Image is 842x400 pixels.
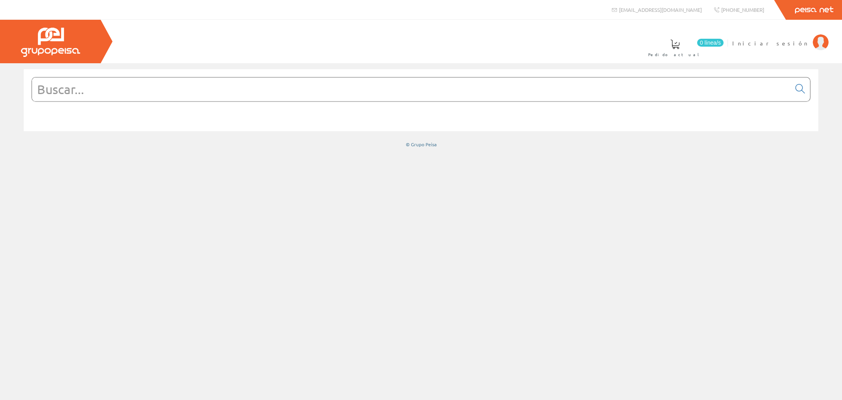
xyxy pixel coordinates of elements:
span: Pedido actual [648,51,702,58]
span: [PHONE_NUMBER] [721,6,764,13]
img: Grupo Peisa [21,28,80,57]
div: © Grupo Peisa [24,141,818,148]
a: Iniciar sesión [732,33,829,40]
input: Buscar... [32,77,791,101]
span: Iniciar sesión [732,39,809,47]
span: 0 línea/s [697,39,724,47]
span: [EMAIL_ADDRESS][DOMAIN_NAME] [619,6,702,13]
